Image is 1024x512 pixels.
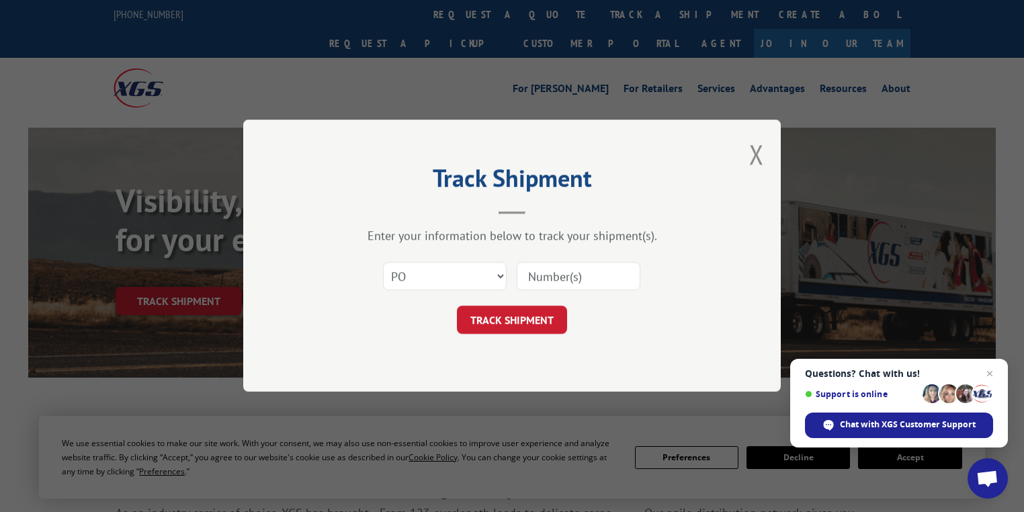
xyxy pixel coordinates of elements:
[968,458,1008,499] a: Open chat
[805,368,993,379] span: Questions? Chat with us!
[517,263,640,291] input: Number(s)
[310,228,714,244] div: Enter your information below to track your shipment(s).
[310,169,714,194] h2: Track Shipment
[805,389,918,399] span: Support is online
[805,413,993,438] span: Chat with XGS Customer Support
[840,419,976,431] span: Chat with XGS Customer Support
[457,306,567,335] button: TRACK SHIPMENT
[749,136,764,172] button: Close modal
